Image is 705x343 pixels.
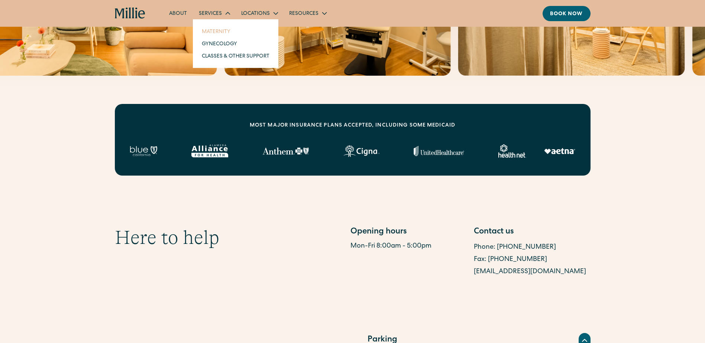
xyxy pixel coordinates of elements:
[191,144,228,157] img: Alameda Alliance logo
[283,7,332,19] div: Resources
[193,19,278,68] nav: Services
[262,147,309,155] img: Anthem Logo
[199,10,222,18] div: Services
[544,148,575,154] img: Aetna logo
[414,146,464,156] img: United Healthcare logo
[474,256,547,263] a: Fax: [PHONE_NUMBER]
[196,25,275,37] a: Maternity
[350,241,467,251] div: Mon-Fri 8:00am - 5:00pm
[235,7,283,19] div: Locations
[474,268,586,275] a: [EMAIL_ADDRESS][DOMAIN_NAME]
[196,37,275,50] a: Gynecology
[130,146,157,156] img: Blue California logo
[196,50,275,62] a: Classes & Other Support
[343,145,379,157] img: Cigna logo
[241,10,270,18] div: Locations
[115,7,146,19] a: home
[115,226,219,249] h2: Here to help
[474,226,591,238] div: Contact us
[163,7,193,19] a: About
[289,10,318,18] div: Resources
[350,226,467,238] div: Opening hours
[550,10,583,18] div: Book now
[543,6,591,21] a: Book now
[193,7,235,19] div: Services
[474,244,556,251] a: Phone: [PHONE_NUMBER]
[498,144,526,158] img: Healthnet logo
[250,122,455,130] div: MOST MAJOR INSURANCE PLANS ACCEPTED, INCLUDING some MEDICAID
